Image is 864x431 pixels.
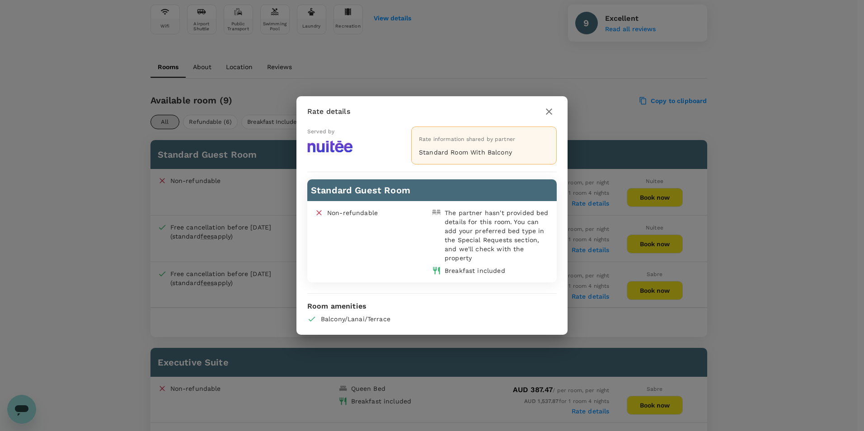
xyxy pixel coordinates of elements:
[327,208,378,217] p: Non-refundable
[307,301,557,312] p: Room amenities
[445,208,549,262] div: The partner hasn't provided bed details for this room. You can add your preferred bed type in the...
[419,136,515,142] span: Rate information shared by partner
[307,128,334,135] span: Served by
[419,148,549,157] p: Standard Room With Balcony
[307,106,350,117] p: Rate details
[307,140,352,152] img: 204-rate-logo
[445,266,505,275] div: Breakfast included
[432,208,441,217] img: double-bed-icon
[311,183,553,197] h6: Standard Guest Room
[321,315,390,323] span: Balcony/Lanai/Terrace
